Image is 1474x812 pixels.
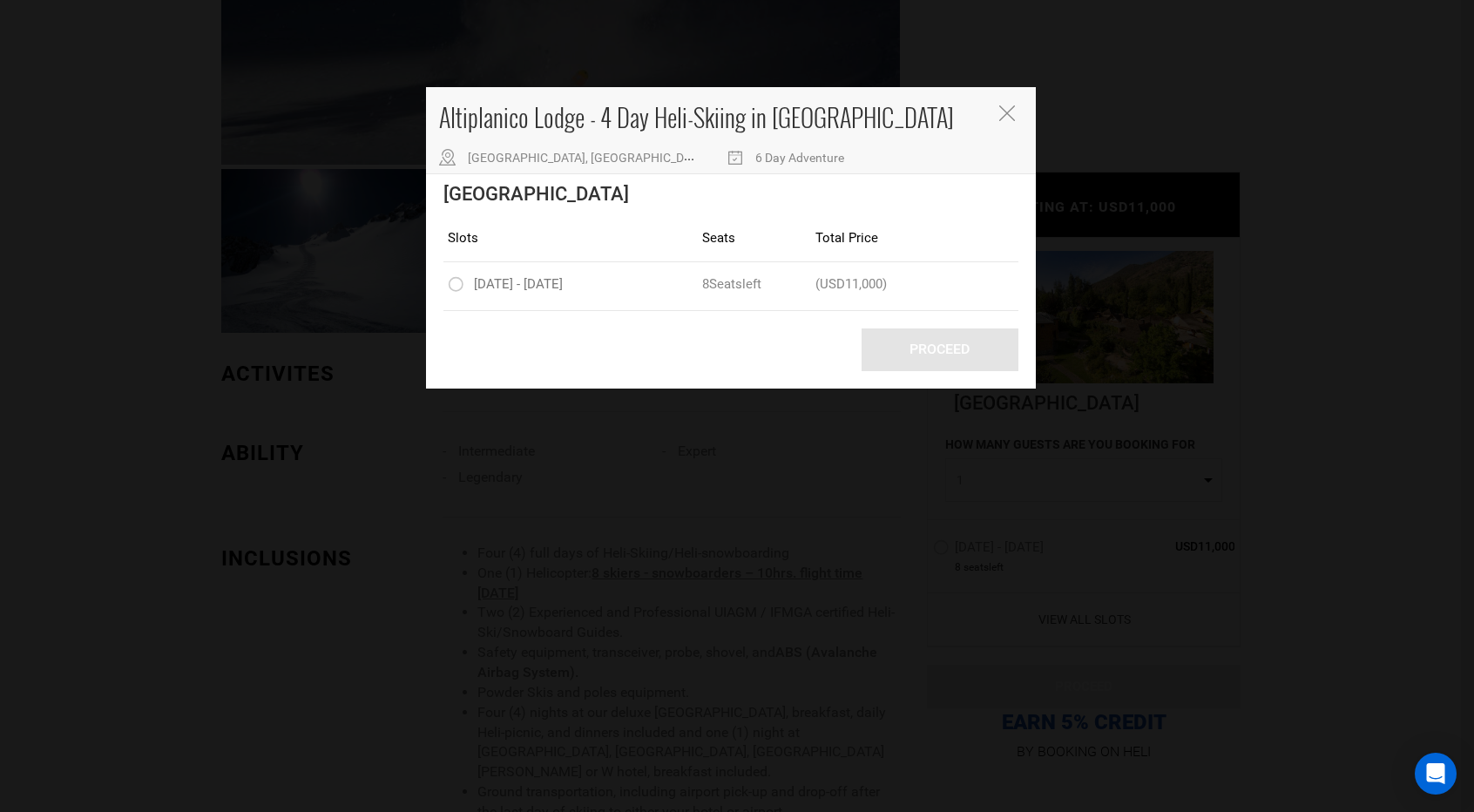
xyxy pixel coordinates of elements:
[709,276,735,292] span: Seat
[702,275,742,294] span: 8
[702,275,815,294] div: left
[1415,753,1457,795] div: Open Intercom Messenger
[815,229,957,247] div: Total Price
[468,151,708,165] span: [GEOGRAPHIC_DATA], [GEOGRAPHIC_DATA]
[735,276,742,292] span: s
[443,183,629,205] span: [GEOGRAPHIC_DATA]
[448,229,703,247] div: Slots
[439,99,954,135] span: Altiplanico Lodge - 4 Day Heli-Skiing in [GEOGRAPHIC_DATA]
[862,328,1018,371] button: Proceed
[702,229,815,247] div: Seats
[815,275,957,294] div: (USD11,000)
[755,151,844,165] span: 6 Day Adventure
[474,276,563,292] span: [DATE] - [DATE]
[999,105,1018,124] button: Close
